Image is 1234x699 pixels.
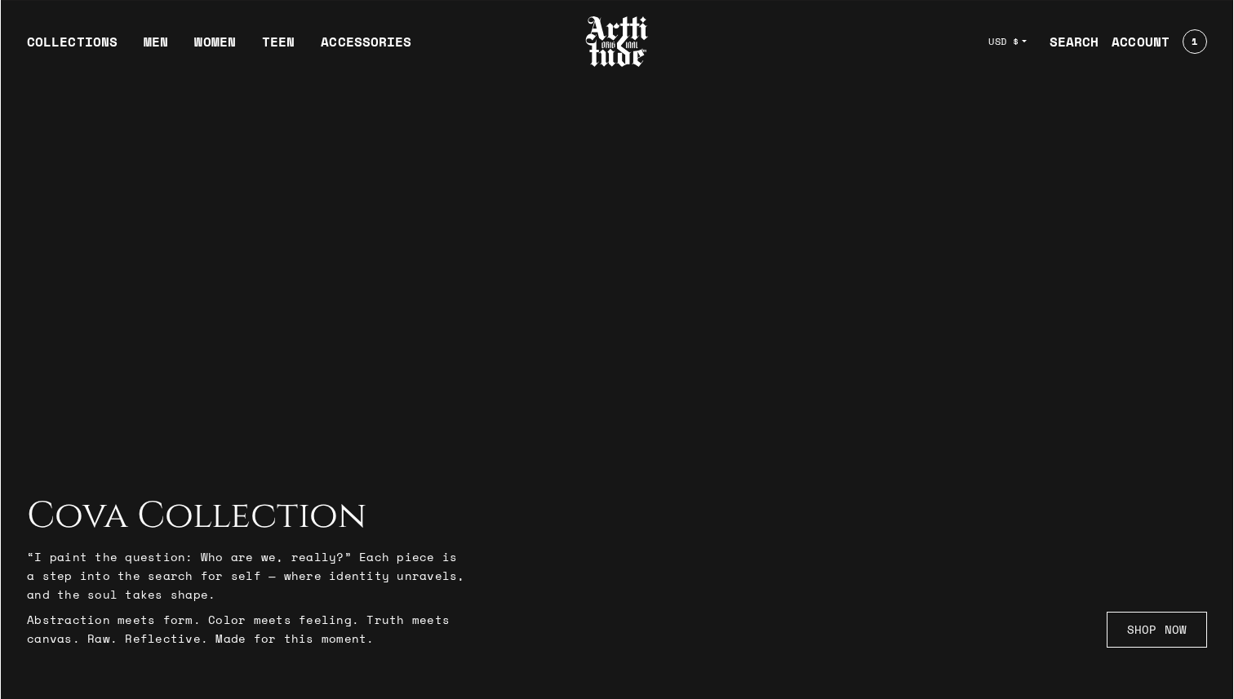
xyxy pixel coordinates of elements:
span: 1 [1192,37,1197,46]
ul: Main navigation [14,32,424,64]
img: Arttitude [584,14,650,69]
a: SEARCH [1036,25,1099,58]
a: Open cart [1170,23,1207,60]
a: MEN [144,32,168,64]
a: ACCOUNT [1099,25,1170,58]
a: TEEN [262,32,295,64]
a: SHOP NOW [1107,612,1207,648]
h2: Cova Collection [27,495,468,538]
p: Abstraction meets form. Color meets feeling. Truth meets canvas. Raw. Reflective. Made for this m... [27,610,468,648]
p: “I paint the question: Who are we, really?” Each piece is a step into the search for self — where... [27,547,468,604]
span: USD $ [988,35,1019,48]
div: ACCESSORIES [321,32,411,64]
div: COLLECTIONS [27,32,118,64]
a: WOMEN [194,32,236,64]
button: USD $ [979,24,1036,60]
